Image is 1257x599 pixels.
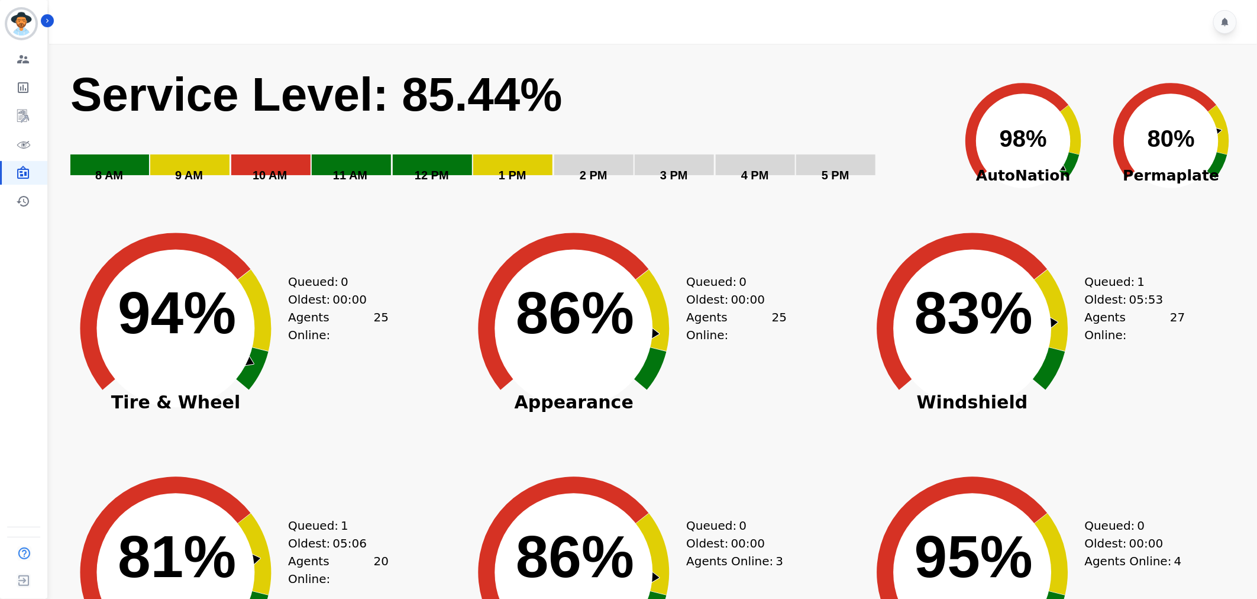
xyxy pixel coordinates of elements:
text: 98% [1000,125,1047,152]
text: 94% [118,279,236,346]
div: Queued: [288,273,377,291]
div: Oldest: [1085,291,1174,308]
div: Queued: [1085,517,1174,534]
div: Oldest: [686,291,775,308]
span: 25 [772,308,787,344]
span: Windshield [854,397,1091,408]
span: Appearance [455,397,692,408]
text: 5 PM [822,169,849,182]
span: 25 [374,308,389,344]
span: 4 [1174,552,1182,570]
div: Queued: [686,273,775,291]
span: 0 [739,273,747,291]
div: Oldest: [288,534,377,552]
div: Queued: [686,517,775,534]
span: 20 [374,552,389,588]
span: 00:00 [731,291,765,308]
span: 05:06 [332,534,367,552]
div: Agents Online: [288,308,389,344]
div: Agents Online: [1085,308,1185,344]
text: 1 PM [499,169,526,182]
div: Oldest: [686,534,775,552]
span: Permaplate [1097,165,1245,187]
text: 83% [915,279,1033,346]
div: Agents Online: [1085,552,1185,570]
div: Oldest: [1085,534,1174,552]
div: Agents Online: [686,552,787,570]
text: 81% [118,523,236,590]
text: 12 PM [415,169,449,182]
text: 86% [516,523,634,590]
span: 0 [739,517,747,534]
span: 0 [1138,517,1145,534]
div: Agents Online: [686,308,787,344]
span: 05:53 [1129,291,1164,308]
span: 0 [341,273,348,291]
text: 4 PM [741,169,769,182]
span: 27 [1170,308,1185,344]
span: 1 [341,517,348,534]
span: 1 [1138,273,1145,291]
text: 8 AM [95,169,123,182]
span: 00:00 [332,291,367,308]
div: Oldest: [288,291,377,308]
span: AutoNation [949,165,1097,187]
span: Tire & Wheel [57,397,294,408]
span: 00:00 [1129,534,1164,552]
text: 10 AM [253,169,287,182]
span: 3 [776,552,784,570]
text: 11 AM [333,169,367,182]
div: Agents Online: [288,552,389,588]
text: 86% [516,279,634,346]
text: 95% [915,523,1033,590]
div: Queued: [1085,273,1174,291]
img: Bordered avatar [7,9,35,38]
text: 9 AM [175,169,203,182]
text: Service Level: 85.44% [70,68,563,121]
div: Queued: [288,517,377,534]
text: 2 PM [580,169,608,182]
text: 80% [1148,125,1195,152]
text: 3 PM [660,169,688,182]
svg: Service Level: 0% [69,66,942,199]
span: 00:00 [731,534,765,552]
